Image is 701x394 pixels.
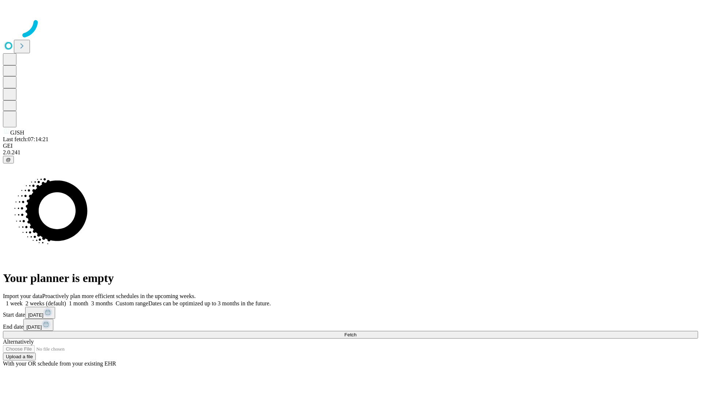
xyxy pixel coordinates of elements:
[69,300,88,306] span: 1 month
[91,300,113,306] span: 3 months
[6,157,11,162] span: @
[3,353,36,360] button: Upload a file
[3,143,698,149] div: GEI
[10,130,24,136] span: GJSH
[3,271,698,285] h1: Your planner is empty
[3,339,34,345] span: Alternatively
[116,300,148,306] span: Custom range
[344,332,356,337] span: Fetch
[3,136,49,142] span: Last fetch: 07:14:21
[3,319,698,331] div: End date
[42,293,196,299] span: Proactively plan more efficient schedules in the upcoming weeks.
[3,149,698,156] div: 2.0.241
[148,300,271,306] span: Dates can be optimized up to 3 months in the future.
[26,300,66,306] span: 2 weeks (default)
[3,156,14,163] button: @
[3,360,116,367] span: With your OR schedule from your existing EHR
[3,331,698,339] button: Fetch
[3,307,698,319] div: Start date
[25,307,55,319] button: [DATE]
[3,293,42,299] span: Import your data
[28,312,43,318] span: [DATE]
[26,324,42,330] span: [DATE]
[23,319,53,331] button: [DATE]
[6,300,23,306] span: 1 week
